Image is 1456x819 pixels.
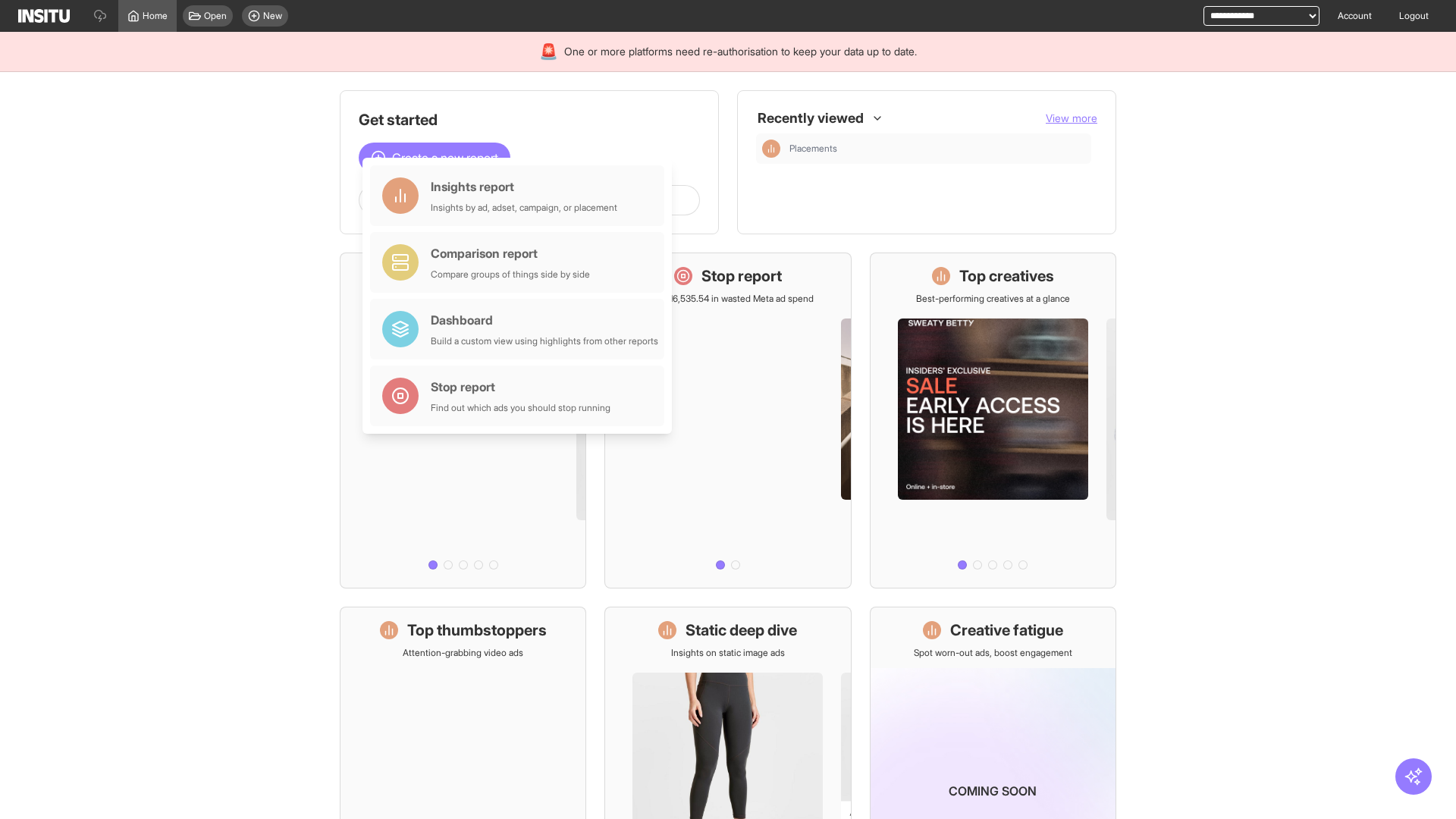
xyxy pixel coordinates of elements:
[431,244,590,262] div: Comparison report
[431,177,617,196] div: Insights report
[671,647,785,659] p: Insights on static image ads
[18,9,70,23] img: Logo
[564,44,917,59] span: One or more platforms need re-authorisation to keep your data up to date.
[686,620,797,641] h1: Static deep dive
[407,620,547,641] h1: Top thumbstoppers
[431,402,610,414] div: Find out which ads you should stop running
[539,41,558,62] div: 🚨
[431,378,610,396] div: Stop report
[431,335,658,347] div: Build a custom view using highlights from other reports
[403,647,523,659] p: Attention-grabbing video ads
[789,143,837,155] span: Placements
[959,265,1054,287] h1: Top creatives
[359,109,700,130] h1: Get started
[1046,111,1097,124] span: View more
[392,149,498,167] span: Create a new report
[604,253,851,588] a: Stop reportSave £16,535.54 in wasted Meta ad spend
[143,10,168,22] span: Home
[1046,111,1097,126] button: View more
[701,265,782,287] h1: Stop report
[916,293,1070,305] p: Best-performing creatives at a glance
[431,202,617,214] div: Insights by ad, adset, campaign, or placement
[789,143,1085,155] span: Placements
[870,253,1116,588] a: Top creativesBest-performing creatives at a glance
[431,268,590,281] div: Compare groups of things side by side
[204,10,227,22] span: Open
[762,140,780,158] div: Insights
[340,253,586,588] a: What's live nowSee all active ads instantly
[431,311,658,329] div: Dashboard
[359,143,510,173] button: Create a new report
[263,10,282,22] span: New
[642,293,814,305] p: Save £16,535.54 in wasted Meta ad spend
